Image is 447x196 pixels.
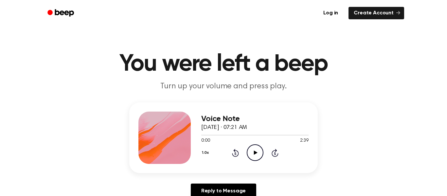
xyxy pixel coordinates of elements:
a: Log in [317,6,345,21]
h3: Voice Note [201,115,309,123]
a: Beep [43,7,80,20]
h1: You were left a beep [56,52,391,76]
a: Create Account [349,7,404,19]
p: Turn up your volume and press play. [98,81,349,92]
span: 2:39 [300,137,309,144]
button: 1.0x [201,147,211,158]
span: 0:00 [201,137,210,144]
span: [DATE] · 07:21 AM [201,125,247,131]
